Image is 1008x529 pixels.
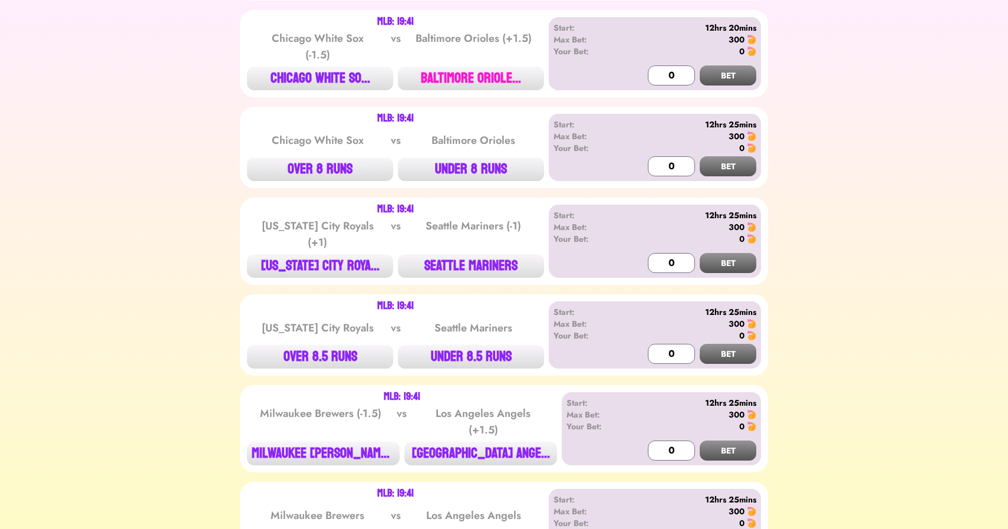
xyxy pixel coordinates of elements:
[554,221,621,233] div: Max Bet:
[747,319,756,328] img: 🍤
[414,320,533,336] div: Seattle Mariners
[247,157,393,181] button: OVER 8 RUNS
[566,409,630,420] div: Max Bet:
[554,130,621,142] div: Max Bet:
[414,132,533,149] div: Baltimore Orioles
[747,47,756,56] img: 🍤
[739,45,745,57] div: 0
[554,45,621,57] div: Your Bet:
[621,119,756,130] div: 12hrs 25mins
[700,156,756,176] button: BET
[729,130,745,142] div: 300
[747,422,756,431] img: 🍤
[247,67,393,90] button: CHICAGO WHITE SO...
[554,34,621,45] div: Max Bet:
[554,505,621,517] div: Max Bet:
[747,35,756,44] img: 🍤
[739,142,745,154] div: 0
[398,345,544,369] button: UNDER 8.5 RUNS
[421,405,545,438] div: Los Angeles Angels (+1.5)
[729,409,745,420] div: 300
[388,218,403,251] div: vs
[259,405,383,438] div: Milwaukee Brewers (-1.5)
[729,505,745,517] div: 300
[739,233,745,245] div: 0
[747,234,756,244] img: 🍤
[700,344,756,364] button: BET
[554,306,621,318] div: Start:
[700,441,756,461] button: BET
[747,132,756,141] img: 🍤
[554,119,621,130] div: Start:
[384,392,420,402] div: MLB: 19:41
[621,22,756,34] div: 12hrs 20mins
[377,17,414,27] div: MLB: 19:41
[398,67,544,90] button: BALTIMORE ORIOLE...
[621,494,756,505] div: 12hrs 25mins
[247,442,400,465] button: MILWAUKEE [PERSON_NAME]...
[554,330,621,341] div: Your Bet:
[554,494,621,505] div: Start:
[729,221,745,233] div: 300
[404,442,557,465] button: [GEOGRAPHIC_DATA] ANGE...
[414,507,533,524] div: Los Angeles Angels
[630,397,756,409] div: 12hrs 25mins
[258,30,377,63] div: Chicago White Sox (-1.5)
[247,254,393,278] button: [US_STATE] CITY ROYA...
[554,209,621,221] div: Start:
[729,318,745,330] div: 300
[377,489,414,498] div: MLB: 19:41
[388,132,403,149] div: vs
[388,30,403,63] div: vs
[621,209,756,221] div: 12hrs 25mins
[739,517,745,529] div: 0
[747,222,756,232] img: 🍤
[739,330,745,341] div: 0
[566,397,630,409] div: Start:
[729,34,745,45] div: 300
[377,301,414,311] div: MLB: 19:41
[554,233,621,245] div: Your Bet:
[258,218,377,251] div: [US_STATE] City Royals (+1)
[700,65,756,86] button: BET
[258,320,377,336] div: [US_STATE] City Royals
[739,420,745,432] div: 0
[394,405,409,438] div: vs
[554,517,621,529] div: Your Bet:
[554,142,621,154] div: Your Bet:
[747,143,756,153] img: 🍤
[554,318,621,330] div: Max Bet:
[566,420,630,432] div: Your Bet:
[388,507,403,524] div: vs
[377,205,414,214] div: MLB: 19:41
[747,331,756,340] img: 🍤
[414,218,533,251] div: Seattle Mariners (-1)
[398,157,544,181] button: UNDER 8 RUNS
[398,254,544,278] button: SEATTLE MARINERS
[247,345,393,369] button: OVER 8.5 RUNS
[747,507,756,516] img: 🍤
[621,306,756,318] div: 12hrs 25mins
[258,132,377,149] div: Chicago White Sox
[377,114,414,123] div: MLB: 19:41
[414,30,533,63] div: Baltimore Orioles (+1.5)
[388,320,403,336] div: vs
[747,518,756,528] img: 🍤
[258,507,377,524] div: Milwaukee Brewers
[554,22,621,34] div: Start:
[747,410,756,419] img: 🍤
[700,253,756,273] button: BET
